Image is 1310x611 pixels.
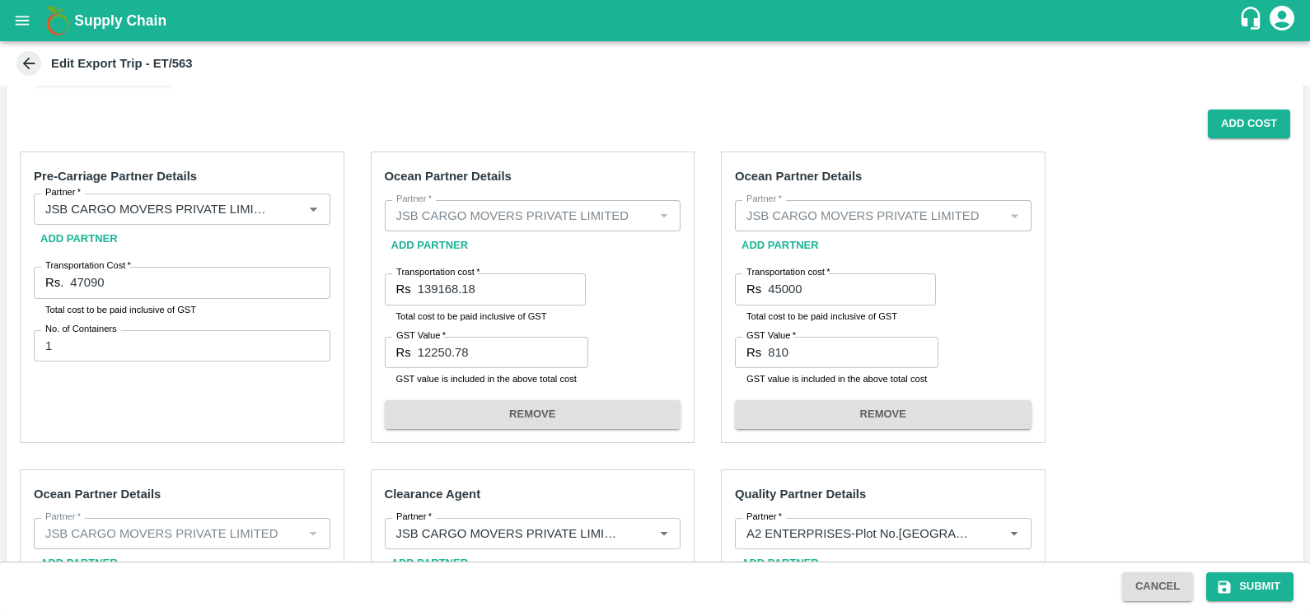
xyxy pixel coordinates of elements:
img: logo [41,4,74,37]
button: Open [1004,523,1025,544]
button: Add Partner [385,549,475,578]
p: Rs [396,343,411,361]
input: Select Partner [740,523,978,544]
button: Submit [1206,572,1294,601]
p: GST value is included in the above total cost [746,371,927,386]
button: REMOVE [735,400,1032,429]
input: Select Partner [39,523,298,544]
input: GST Included in the above cost [418,337,588,368]
label: Partner [45,186,81,199]
p: Total cost to be paid inclusive of GST [746,309,924,324]
p: GST value is included in the above total cost [396,371,577,386]
label: Transportation Cost [45,259,131,273]
label: Partner [746,511,782,524]
strong: Quality Partner Details [735,487,866,501]
button: Add Cost [1208,110,1290,138]
label: Transportation cost [746,266,830,279]
button: Add Partner [735,231,826,260]
button: Open [302,198,324,220]
p: Rs [396,280,411,298]
p: Rs [746,280,761,298]
input: GST Included in the above cost [768,337,938,368]
p: Rs [746,343,761,361]
label: Partner [746,193,782,206]
b: Supply Chain [74,12,166,29]
p: Rs. [45,273,63,292]
label: GST Value [396,329,446,343]
label: Transportation cost [396,266,480,279]
label: No. of Containers [45,323,117,336]
strong: Pre-Carriage Partner Details [34,170,197,183]
input: Select Partner [39,198,277,220]
label: Partner [396,193,432,206]
strong: Clearance Agent [385,487,481,501]
button: Add Partner [34,549,124,578]
label: Partner [45,511,81,524]
strong: Ocean Partner Details [735,170,862,183]
div: customer-support [1238,6,1267,35]
input: Select Partner [740,205,999,226]
button: Add Partner [735,549,826,578]
input: Select Partner [390,205,649,226]
button: Add Partner [385,231,475,260]
a: Supply Chain [74,9,1238,32]
p: Total cost to be paid inclusive of GST [396,309,574,324]
b: Edit Export Trip - ET/563 [51,57,193,70]
div: account of current user [1267,3,1297,38]
strong: Ocean Partner Details [385,170,512,183]
p: Total cost to be paid inclusive of GST [45,302,319,317]
strong: Ocean Partner Details [34,487,161,501]
button: open drawer [3,2,41,40]
button: REMOVE [385,400,681,429]
input: Select Partner [390,523,628,544]
label: GST Value [746,329,796,343]
button: Cancel [1122,572,1193,601]
button: Open [653,523,675,544]
button: Add Partner [34,225,124,254]
label: Partner [396,511,432,524]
